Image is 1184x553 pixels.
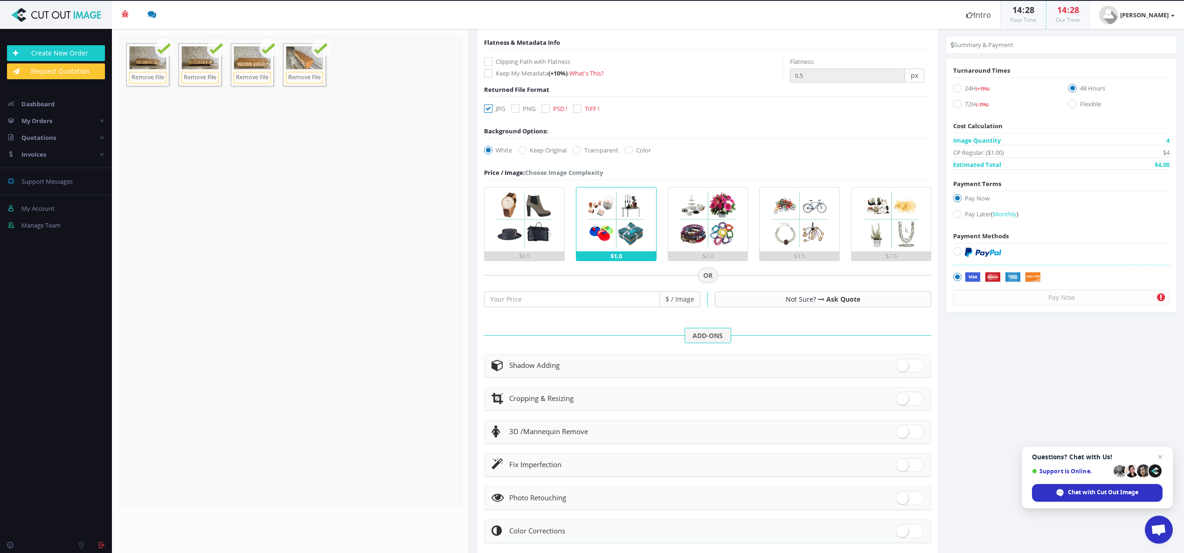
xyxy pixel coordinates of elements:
span: 28 [1070,4,1079,15]
a: (Monthly) [991,210,1018,218]
a: Remove File [129,72,166,83]
span: Monthly [993,210,1017,218]
span: : [1022,4,1025,15]
span: Photo Retouching [509,493,566,502]
span: $4.00 [1155,160,1170,169]
span: Chat with Cut Out Image [1032,484,1163,502]
span: Support Messages [21,177,73,186]
label: Keep My Metadata - [484,69,782,78]
label: Flexible [1068,99,1170,112]
label: Color [624,145,651,155]
div: $2.0 [668,251,748,261]
span: (+10%) [548,69,568,77]
span: 14 [1057,4,1066,15]
strong: [PERSON_NAME] [1120,11,1169,19]
small: Your Time [1010,16,1037,24]
span: Questions? Chat with Us! [1032,453,1163,461]
a: Request Quotation [7,63,105,79]
span: Price / Image: [484,168,525,177]
label: Pay Now [953,194,1170,206]
span: Color Corrections [509,526,565,535]
span: (-15%) [976,102,989,108]
label: Pay Later [953,209,1170,222]
span: Not Sure? [786,295,816,304]
label: Keep Original [518,145,567,155]
span: 14 [1012,4,1022,15]
li: Summary & Payment [951,40,1013,49]
img: user_default.jpg [1099,6,1118,24]
span: Returned File Format [484,85,549,94]
div: $7.0 [852,251,931,261]
label: 48 Hours [1068,83,1170,96]
img: Securely by Stripe [965,272,1041,283]
div: $3.5 [760,251,839,261]
label: PNG [511,104,535,113]
span: My Orders [21,117,52,125]
label: Transparent [573,145,618,155]
span: Mannequin Remove [509,427,588,436]
span: Cost Calculation [953,122,1003,130]
span: Chat with Cut Out Image [1068,488,1138,497]
a: (-15%) [976,100,989,108]
span: TIFF ! [585,104,599,113]
span: Support is Online. [1032,468,1110,475]
span: Fix Imperfection [509,460,561,469]
div: $0.5 [485,251,564,261]
img: Cut Out Image [7,8,105,22]
img: 2.png [584,187,648,251]
a: Ask Quote [826,295,860,304]
label: 72H [953,99,1054,112]
label: JPG [484,104,505,113]
label: Clipping Path with Flatness [484,57,782,66]
span: CP Regular: ($1.00) [953,148,1004,157]
div: $1.0 [576,251,656,261]
input: Your Price [484,291,660,307]
span: Invoices [21,150,46,159]
span: px [905,69,924,83]
span: Dashboard [21,100,55,108]
div: Background Options: [484,126,548,136]
span: My Account [21,204,55,213]
a: Remove File [286,72,323,83]
span: Payment Methods [953,232,1009,240]
span: PSD ! [553,104,567,113]
span: OR [698,268,718,283]
span: Turnaround Times [953,66,1010,75]
small: Our Time [1056,16,1080,24]
span: ADD-ONS [685,328,731,344]
a: Intro [957,1,1000,29]
a: What's This? [569,69,604,77]
span: $4 [1163,148,1170,157]
span: : [1066,4,1070,15]
span: Quotations [21,133,56,142]
span: Cropping & Resizing [509,394,574,403]
a: (+15%) [976,84,990,92]
a: Remove File [181,72,219,83]
img: 5.png [859,187,923,251]
span: Image Quantity [953,136,1001,145]
span: Estimated Total [953,160,1001,169]
a: Open chat [1145,516,1173,544]
img: 1.png [492,187,556,251]
a: Remove File [234,72,271,83]
label: 24H [953,83,1054,96]
span: (+15%) [976,86,990,92]
span: 4 [1166,136,1170,145]
span: 3D / [509,427,523,436]
span: $ / Image [660,291,700,307]
span: Payment Terms [953,180,1001,188]
label: Flatness: [790,57,814,66]
img: PayPal [965,248,1001,257]
span: Shadow Adding [509,360,560,370]
div: Choose Image Complexity [484,168,603,177]
a: [PERSON_NAME] [1090,1,1184,29]
a: Create New Order [7,45,105,61]
img: 3.png [676,187,740,251]
span: 28 [1025,4,1034,15]
label: White [484,145,512,155]
img: 4.png [768,187,831,251]
span: Flatness & Metadata Info [484,38,560,47]
span: Manage Team [21,221,61,229]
